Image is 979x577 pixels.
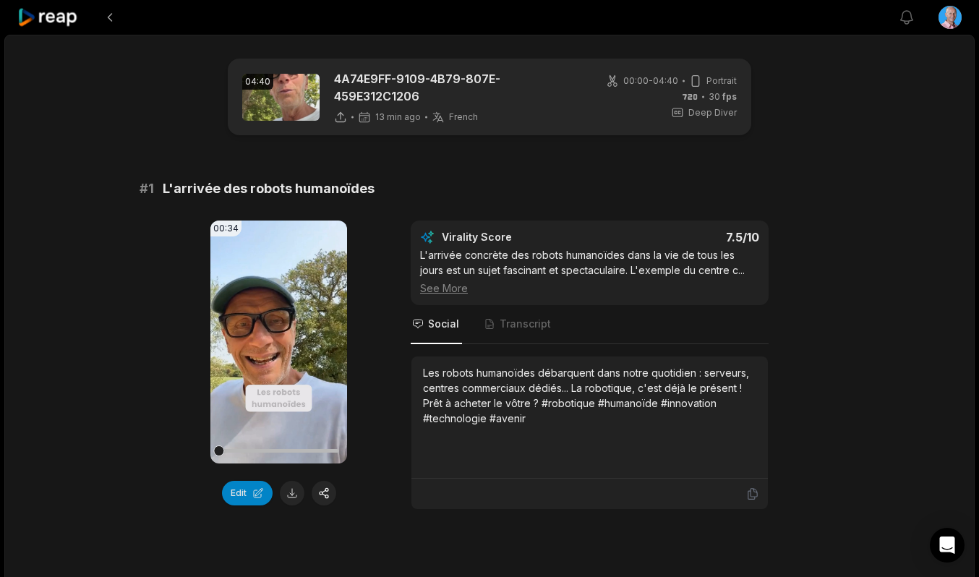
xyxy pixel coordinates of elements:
span: 13 min ago [375,111,421,123]
span: L'arrivée des robots humanoïdes [163,179,375,199]
video: Your browser does not support mp4 format. [210,221,347,463]
div: See More [420,281,759,296]
span: Social [428,317,459,331]
span: 00:00 - 04:40 [623,74,678,87]
nav: Tabs [411,305,769,344]
div: Virality Score [442,230,597,244]
span: French [449,111,478,123]
div: 04:40 [242,74,273,90]
span: # 1 [140,179,154,199]
span: fps [722,91,737,102]
div: Open Intercom Messenger [930,528,965,563]
span: 30 [709,90,737,103]
span: Portrait [706,74,737,87]
span: Deep Diver [688,106,737,119]
p: 4A74E9FF-9109-4B79-807E-459E312C1206 [334,70,583,105]
div: 7.5 /10 [604,230,760,244]
div: L'arrivée concrète des robots humanoïdes dans la vie de tous les jours est un sujet fascinant et ... [420,247,759,296]
span: Transcript [500,317,551,331]
button: Edit [222,481,273,505]
div: Les robots humanoïdes débarquent dans notre quotidien : serveurs, centres commerciaux dédiés... L... [423,365,756,426]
